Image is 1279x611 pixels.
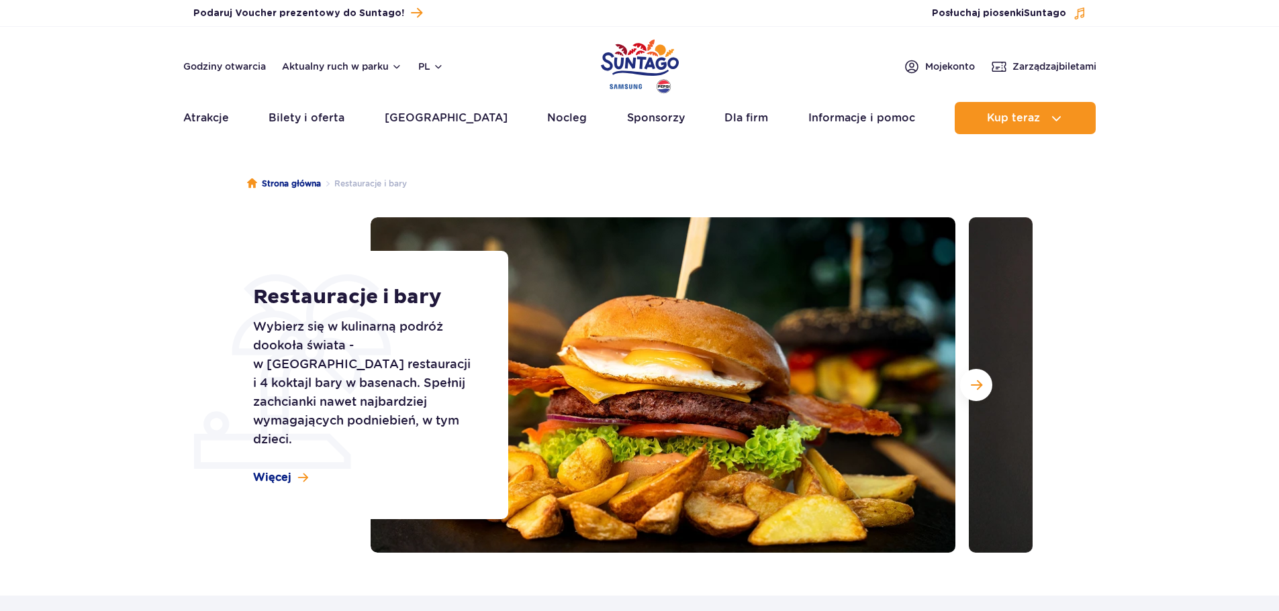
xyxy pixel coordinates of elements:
button: Aktualny ruch w parku [282,61,402,72]
a: Mojekonto [904,58,975,74]
span: Zarządzaj biletami [1012,60,1096,73]
a: Nocleg [547,102,587,134]
button: pl [418,60,444,73]
a: Strona główna [247,177,321,190]
a: Sponsorzy [627,102,685,134]
a: Godziny otwarcia [183,60,266,73]
a: Dla firm [724,102,768,134]
a: [GEOGRAPHIC_DATA] [385,102,508,134]
span: Moje konto [925,60,975,73]
a: Bilety i oferta [269,102,344,134]
a: Podaruj Voucher prezentowy do Suntago! [193,4,422,22]
a: Więcej [253,470,308,485]
p: Wybierz się w kulinarną podróż dookoła świata - w [GEOGRAPHIC_DATA] restauracji i 4 koktajl bary ... [253,317,478,449]
span: Kup teraz [987,112,1040,124]
li: Restauracje i bary [321,177,407,190]
h1: Restauracje i bary [253,285,478,309]
span: Suntago [1024,9,1066,18]
button: Następny slajd [960,369,992,401]
span: Więcej [253,470,291,485]
a: Park of Poland [601,34,679,95]
a: Zarządzajbiletami [991,58,1096,74]
a: Atrakcje [183,102,229,134]
button: Posłuchaj piosenkiSuntago [932,7,1086,20]
a: Informacje i pomoc [808,102,915,134]
span: Posłuchaj piosenki [932,7,1066,20]
span: Podaruj Voucher prezentowy do Suntago! [193,7,404,20]
button: Kup teraz [955,102,1096,134]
